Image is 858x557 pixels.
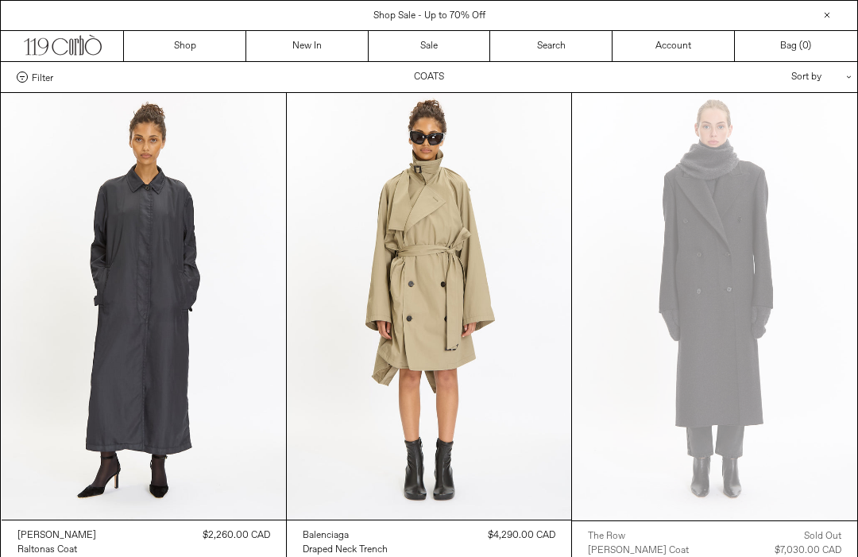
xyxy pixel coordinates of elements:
span: Filter [32,72,53,83]
div: Balenciaga [303,529,349,543]
img: Dries Van Noten Raltonas Coat in dark green [2,93,286,520]
img: Balenciaga Draped Neck Trench in beige [287,93,571,520]
a: Draped Neck Trench [303,543,388,557]
span: 0 [802,40,808,52]
a: Raltonas Coat [17,543,96,557]
img: The Row Hariet Coat [572,93,856,520]
div: $4,290.00 CAD [488,528,555,543]
div: Draped Neck Trench [303,543,388,557]
a: Account [613,31,735,61]
div: [PERSON_NAME] [17,529,96,543]
span: ) [802,39,811,53]
a: Shop [124,31,246,61]
div: Sold out [804,529,841,543]
a: New In [246,31,369,61]
div: Raltonas Coat [17,543,77,557]
a: Bag () [735,31,857,61]
a: [PERSON_NAME] [17,528,96,543]
a: Search [490,31,613,61]
a: Shop Sale - Up to 70% Off [373,10,485,22]
a: Sale [369,31,491,61]
div: Sort by [698,62,841,92]
div: $2,260.00 CAD [203,528,270,543]
div: The Row [588,530,625,543]
a: Balenciaga [303,528,388,543]
a: The Row [588,529,689,543]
